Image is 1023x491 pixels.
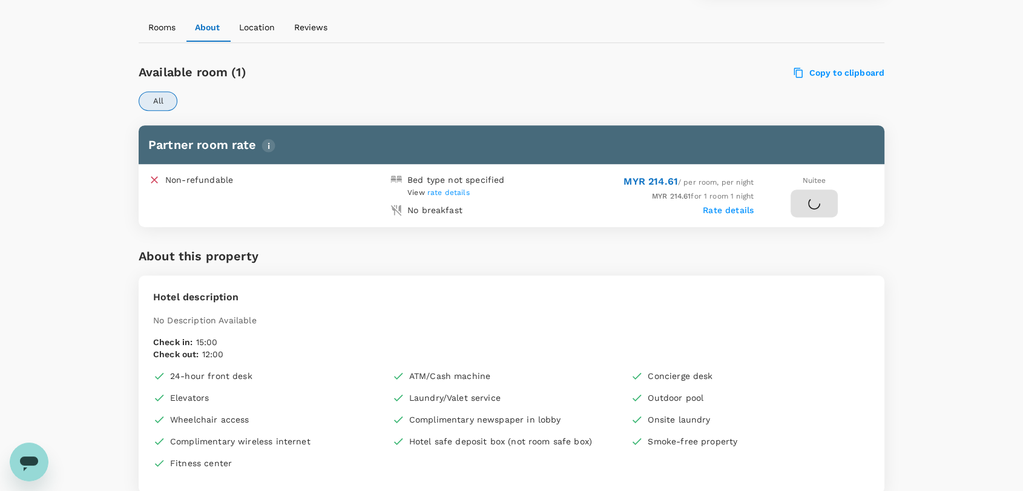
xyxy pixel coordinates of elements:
[648,370,712,382] span: Concierge desk
[407,188,470,197] span: View
[148,135,875,154] h6: Partner room rate
[652,192,754,200] span: for 1 room 1 night
[170,414,249,426] span: Wheelchair access
[153,290,870,305] p: Hotel description
[239,21,275,33] p: Location
[294,21,327,33] p: Reviews
[170,435,311,447] span: Complimentary wireless internet
[153,314,870,326] p: No Description Available
[407,174,504,186] div: Bed type not specified
[170,370,252,382] span: 24-hour front desk
[648,392,703,404] span: Outdoor pool
[10,443,48,481] iframe: Button to launch messaging window
[170,392,209,404] span: Elevators
[427,188,470,197] span: rate details
[153,348,870,360] p: 12:00
[148,21,176,33] p: Rooms
[139,246,258,266] h6: About this property
[648,435,737,447] span: Smoke-free property
[262,139,275,153] img: info-tooltip-icon
[409,370,490,382] span: ATM/Cash machine
[407,204,462,216] div: No breakfast
[703,205,754,215] label: Rate details
[652,192,691,200] span: MYR 214.61
[794,67,884,78] label: Copy to clipboard
[409,414,561,426] span: Complimentary newspaper in lobby
[170,457,232,469] span: Fitness center
[648,414,710,426] span: Onsite laundry
[139,91,177,111] button: All
[803,176,826,185] span: Nuitee
[623,178,754,186] span: / per room, per night
[153,349,199,359] span: Check out :
[195,21,220,33] p: About
[409,392,501,404] span: Laundry/Valet service
[623,176,678,187] span: MYR 214.61
[139,62,571,82] h6: Available room (1)
[153,336,870,348] p: 15:00
[390,174,403,186] img: double-bed-icon
[153,337,192,347] span: Check in :
[409,435,592,447] span: Hotel safe deposit box (not room safe box)
[165,174,233,186] p: Non-refundable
